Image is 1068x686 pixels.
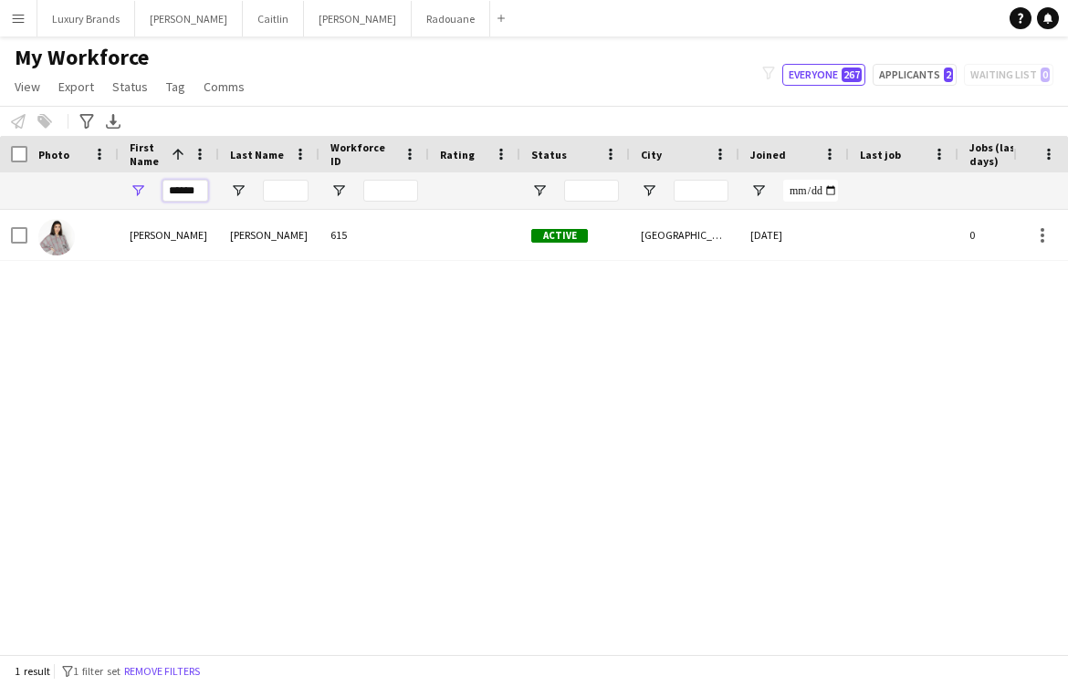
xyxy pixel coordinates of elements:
[873,64,957,86] button: Applicants2
[969,140,1044,168] span: Jobs (last 90 days)
[630,210,739,260] div: [GEOGRAPHIC_DATA]
[782,64,865,86] button: Everyone267
[860,148,901,161] span: Last job
[739,210,849,260] div: [DATE]
[135,1,243,36] button: [PERSON_NAME]
[219,210,319,260] div: [PERSON_NAME]
[531,148,567,161] span: Status
[159,75,193,99] a: Tag
[162,180,208,202] input: First Name Filter Input
[412,1,490,36] button: Radouane
[73,664,120,678] span: 1 filter set
[330,140,396,168] span: Workforce ID
[15,78,40,95] span: View
[130,182,146,199] button: Open Filter Menu
[243,1,304,36] button: Caitlin
[531,229,588,243] span: Active
[750,148,786,161] span: Joined
[440,148,475,161] span: Rating
[119,210,219,260] div: [PERSON_NAME]
[750,182,767,199] button: Open Filter Menu
[196,75,252,99] a: Comms
[944,68,953,82] span: 2
[783,180,838,202] input: Joined Filter Input
[105,75,155,99] a: Status
[363,180,418,202] input: Workforce ID Filter Input
[120,661,204,681] button: Remove filters
[58,78,94,95] span: Export
[230,148,284,161] span: Last Name
[531,182,548,199] button: Open Filter Menu
[674,180,728,202] input: City Filter Input
[319,210,429,260] div: 615
[7,75,47,99] a: View
[38,148,69,161] span: Photo
[15,44,149,71] span: My Workforce
[304,1,412,36] button: [PERSON_NAME]
[38,219,75,255] img: Akbari Parker
[37,1,135,36] button: Luxury Brands
[166,78,185,95] span: Tag
[51,75,101,99] a: Export
[230,182,246,199] button: Open Filter Menu
[112,78,148,95] span: Status
[204,78,245,95] span: Comms
[102,110,124,132] app-action-btn: Export XLSX
[641,148,662,161] span: City
[76,110,98,132] app-action-btn: Advanced filters
[564,180,619,202] input: Status Filter Input
[130,140,164,168] span: First Name
[263,180,309,202] input: Last Name Filter Input
[641,182,657,199] button: Open Filter Menu
[330,182,347,199] button: Open Filter Menu
[842,68,862,82] span: 267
